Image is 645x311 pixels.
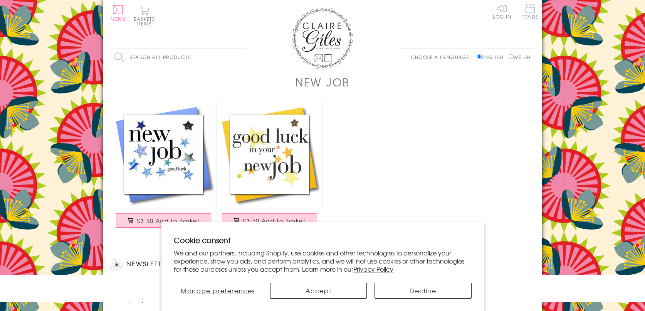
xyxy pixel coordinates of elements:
button: Menu [111,5,126,21]
button: Accept [270,283,367,299]
h2: Cookie consent [174,235,472,245]
span: £3.50 Add to Basket [137,217,200,225]
a: New Job Card, Blue Stars, Good Luck, padded star embellished £3.50 Add to Basket [111,101,217,235]
span: 0 items [137,15,155,27]
button: £3.50 Add to Basket [222,213,317,228]
span: Menu [111,15,126,22]
span: £3.50 Add to Basket [243,217,306,225]
label: English [477,54,507,61]
img: Claire Giles Greetings Cards [292,8,353,69]
label: Welsh [509,54,531,61]
button: Manage preferences [173,283,262,299]
a: New Job Card, Good Luck, Embellished with a padded star £3.50 Add to Basket [217,101,322,235]
h2: Newsletter [111,259,242,270]
img: New Job Card, Blue Stars, Good Luck, padded star embellished [111,101,217,208]
input: English [477,54,482,59]
a: Privacy Policy [353,264,393,274]
input: Search [238,49,245,66]
img: New Job Card, Good Luck, Embellished with a padded star [217,101,322,208]
button: Decline [375,283,471,299]
input: Welsh [509,54,514,59]
h1: New Job [295,74,350,90]
button: £3.50 Add to Basket [116,213,212,228]
input: Search all products [111,49,245,66]
span: Trade [522,4,538,19]
p: Choose a language: [411,54,475,61]
span: Manage preferences [181,286,255,295]
a: Log In [493,4,511,19]
p: We and our partners, including Shopify, use cookies and other technologies to personalize your ex... [174,249,472,273]
button: Basket0 items [134,6,155,26]
a: Trade [522,4,538,20]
